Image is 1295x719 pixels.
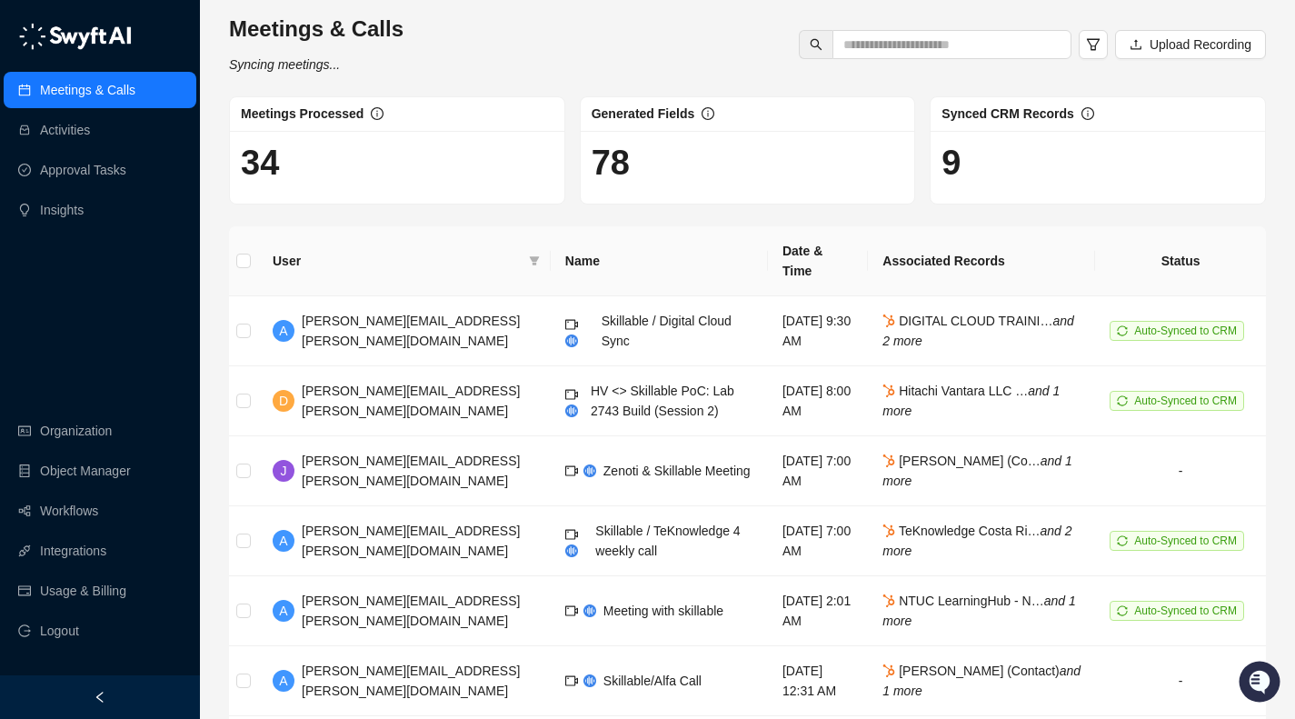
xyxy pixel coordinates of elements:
[768,646,868,716] td: [DATE] 12:31 AM
[583,464,596,477] img: chorus-BBBF9yxZ.png
[18,102,331,131] h2: How can we help?
[1095,436,1266,506] td: -
[1117,535,1128,546] span: sync
[882,384,1060,418] i: and 1 more
[1081,107,1094,120] span: info-circle
[768,296,868,366] td: [DATE] 9:30 AM
[18,256,33,271] div: 📚
[1095,646,1266,716] td: -
[62,165,298,183] div: Start new chat
[309,170,331,192] button: Start new chat
[565,318,578,331] span: video-camera
[40,72,135,108] a: Meetings & Calls
[18,624,31,637] span: logout
[565,464,578,477] span: video-camera
[1117,325,1128,336] span: sync
[18,23,132,50] img: logo-05li4sbe.png
[882,524,1071,558] span: TeKnowledge Costa Ri…
[241,142,553,184] h1: 34
[40,112,90,148] a: Activities
[279,391,288,411] span: D
[18,165,51,197] img: 5124521997842_fc6d7dfcefe973c2e489_88.png
[565,388,578,401] span: video-camera
[94,691,106,704] span: left
[40,413,112,449] a: Organization
[529,255,540,266] span: filter
[565,335,578,347] img: chorus-BBBF9yxZ.png
[229,15,403,44] h3: Meetings & Calls
[1117,605,1128,616] span: sync
[40,192,84,228] a: Insights
[11,247,75,280] a: 📚Docs
[882,384,1060,418] span: Hitachi Vantara LLC …
[100,255,140,273] span: Status
[882,454,1072,488] i: and 1 more
[941,142,1254,184] h1: 9
[302,454,520,488] span: [PERSON_NAME][EMAIL_ADDRESS][PERSON_NAME][DOMAIN_NAME]
[1134,604,1237,617] span: Auto-Synced to CRM
[768,506,868,576] td: [DATE] 7:00 AM
[181,299,220,313] span: Pylon
[40,453,131,489] a: Object Manager
[583,604,596,617] img: chorus-BBBF9yxZ.png
[1095,226,1266,296] th: Status
[229,57,340,72] i: Syncing meetings...
[279,321,287,341] span: A
[1086,37,1101,52] span: filter
[62,183,230,197] div: We're available if you need us!
[128,298,220,313] a: Powered byPylon
[1134,325,1237,337] span: Auto-Synced to CRM
[75,247,147,280] a: 📶Status
[702,107,714,120] span: info-circle
[603,604,723,618] span: Meeting with skillable
[1237,659,1286,708] iframe: Open customer support
[592,106,695,121] span: Generated Fields
[302,664,520,698] span: [PERSON_NAME][EMAIL_ADDRESS][PERSON_NAME][DOMAIN_NAME]
[40,533,106,569] a: Integrations
[1134,394,1237,407] span: Auto-Synced to CRM
[40,573,126,609] a: Usage & Billing
[371,107,384,120] span: info-circle
[40,152,126,188] a: Approval Tasks
[302,314,520,348] span: [PERSON_NAME][EMAIL_ADDRESS][PERSON_NAME][DOMAIN_NAME]
[302,524,520,558] span: [PERSON_NAME][EMAIL_ADDRESS][PERSON_NAME][DOMAIN_NAME]
[1130,38,1142,51] span: upload
[565,674,578,687] span: video-camera
[882,594,1075,628] i: and 1 more
[882,314,1074,348] span: DIGITAL CLOUD TRAINI…
[302,594,520,628] span: [PERSON_NAME][EMAIL_ADDRESS][PERSON_NAME][DOMAIN_NAME]
[279,601,287,621] span: A
[1115,30,1266,59] button: Upload Recording
[279,671,287,691] span: A
[525,247,543,275] span: filter
[882,524,1071,558] i: and 2 more
[941,106,1073,121] span: Synced CRM Records
[1150,35,1251,55] span: Upload Recording
[565,404,578,417] img: chorus-BBBF9yxZ.png
[241,106,364,121] span: Meetings Processed
[768,576,868,646] td: [DATE] 2:01 AM
[882,594,1075,628] span: NTUC LearningHub - N…
[810,38,822,51] span: search
[1134,534,1237,547] span: Auto-Synced to CRM
[40,613,79,649] span: Logout
[18,73,331,102] p: Welcome 👋
[281,461,287,481] span: J
[882,664,1081,698] i: and 1 more
[273,251,522,271] span: User
[565,544,578,557] img: chorus-BBBF9yxZ.png
[583,674,596,687] img: chorus-BBBF9yxZ.png
[82,256,96,271] div: 📶
[868,226,1095,296] th: Associated Records
[882,314,1074,348] i: and 2 more
[882,454,1072,488] span: [PERSON_NAME] (Co…
[602,314,732,348] span: Skillable / Digital Cloud Sync
[592,142,904,184] h1: 78
[18,18,55,55] img: Swyft AI
[595,524,740,558] span: Skillable / TeKnowledge 4 weekly call
[40,493,98,529] a: Workflows
[565,528,578,541] span: video-camera
[36,255,67,273] span: Docs
[591,384,734,418] span: HV <> Skillable PoC: Lab 2743 Build (Session 2)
